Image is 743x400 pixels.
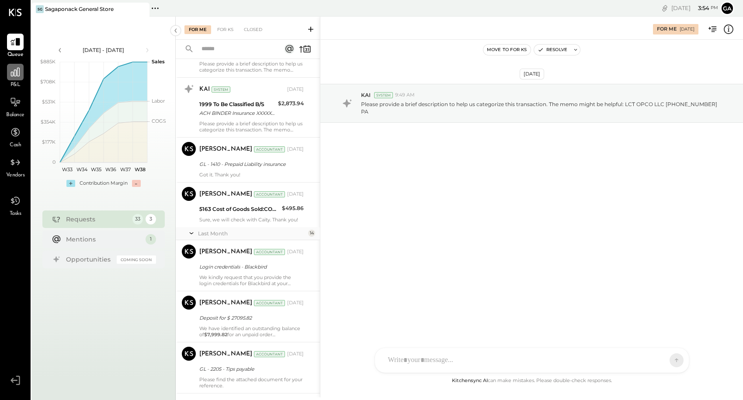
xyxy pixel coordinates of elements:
[40,59,56,65] text: $885K
[534,45,571,55] button: Resolve
[199,314,301,322] div: Deposit for $ 27095.82
[199,248,252,256] div: [PERSON_NAME]
[199,190,252,199] div: [PERSON_NAME]
[361,91,371,99] span: KAI
[199,100,275,109] div: 1999 To Be Classified B/S
[361,100,717,115] p: Please provide a brief description to help us categorize this transaction. The memo might be help...
[45,5,114,13] div: Sagaponack General Store
[254,191,285,197] div: Accountant
[374,92,393,98] div: System
[0,124,30,149] a: Cash
[66,255,112,264] div: Opportunities
[308,230,315,237] div: 14
[40,79,56,85] text: $708K
[199,205,279,214] div: 5163 Cost of Goods Sold:COGS, Beverage:COGS, Coffee Bar
[105,166,116,172] text: W36
[42,139,56,145] text: $177K
[91,166,101,172] text: W35
[199,109,275,117] div: ACH BINDER Insurance XXXXX0918 PPD ID: BXXXXX9245
[66,235,141,244] div: Mentions
[0,34,30,59] a: Queue
[278,99,304,108] div: $2,873.94
[66,215,128,224] div: Requests
[287,248,304,255] div: [DATE]
[198,230,306,237] div: Last Month
[66,180,75,187] div: +
[76,166,87,172] text: W34
[287,146,304,153] div: [DATE]
[657,26,677,33] div: For Me
[52,159,56,165] text: 0
[287,351,304,358] div: [DATE]
[134,166,145,172] text: W38
[6,111,24,119] span: Balance
[199,121,304,133] div: Please provide a brief description to help us categorize this transaction. The memo might be help...
[395,92,415,99] span: 9:49 AM
[10,210,21,218] span: Tasks
[199,145,252,154] div: [PERSON_NAME]
[199,85,210,94] div: KAI
[6,172,25,179] span: Vendors
[0,94,30,119] a: Balance
[146,214,156,224] div: 3
[199,365,301,373] div: GL - 2205 - Tips payable
[10,81,21,89] span: P&L
[254,146,285,152] div: Accountant
[42,99,56,105] text: $531K
[7,51,24,59] span: Queue
[120,166,131,172] text: W37
[680,26,694,32] div: [DATE]
[146,234,156,245] div: 1
[287,86,304,93] div: [DATE]
[483,45,531,55] button: Move to for ks
[199,376,304,389] div: Please find the attached document for your reference.
[117,255,156,264] div: Coming Soon
[199,61,304,73] div: Please provide a brief description to help us categorize this transaction. The memo might be help...
[213,25,238,34] div: For KS
[184,25,211,34] div: For Me
[0,193,30,218] a: Tasks
[254,351,285,357] div: Accountant
[80,180,128,187] div: Contribution Margin
[199,217,304,223] div: Sure, we will check with Caity. Thank you!
[62,166,72,172] text: W33
[199,172,304,178] div: Got it. Thank you!
[240,25,267,34] div: Closed
[199,160,301,169] div: GL - 1410 - Prepaid Liability insurance
[10,141,21,149] span: Cash
[254,300,285,306] div: Accountant
[282,204,304,213] div: $495.86
[152,118,166,124] text: COGS
[212,86,230,93] div: System
[287,191,304,198] div: [DATE]
[0,154,30,179] a: Vendors
[199,274,304,286] div: We kindly request that you provide the login credentials for Blackbird at your earliest convenien...
[204,331,227,338] strong: $7,999.82
[132,180,141,187] div: -
[720,1,734,15] button: ga
[199,325,304,338] div: We have identified an outstanding balance of for an unpaid order dated . Could you please confirm...
[36,5,44,13] div: SG
[671,4,718,12] div: [DATE]
[520,69,544,79] div: [DATE]
[254,249,285,255] div: Accountant
[199,350,252,359] div: [PERSON_NAME]
[199,262,301,271] div: Login credentials - Blackbird
[287,300,304,307] div: [DATE]
[152,59,165,65] text: Sales
[132,214,143,224] div: 33
[660,3,669,13] div: copy link
[199,299,252,307] div: [PERSON_NAME]
[0,64,30,89] a: P&L
[41,119,56,125] text: $354K
[66,46,141,54] div: [DATE] - [DATE]
[152,98,165,104] text: Labor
